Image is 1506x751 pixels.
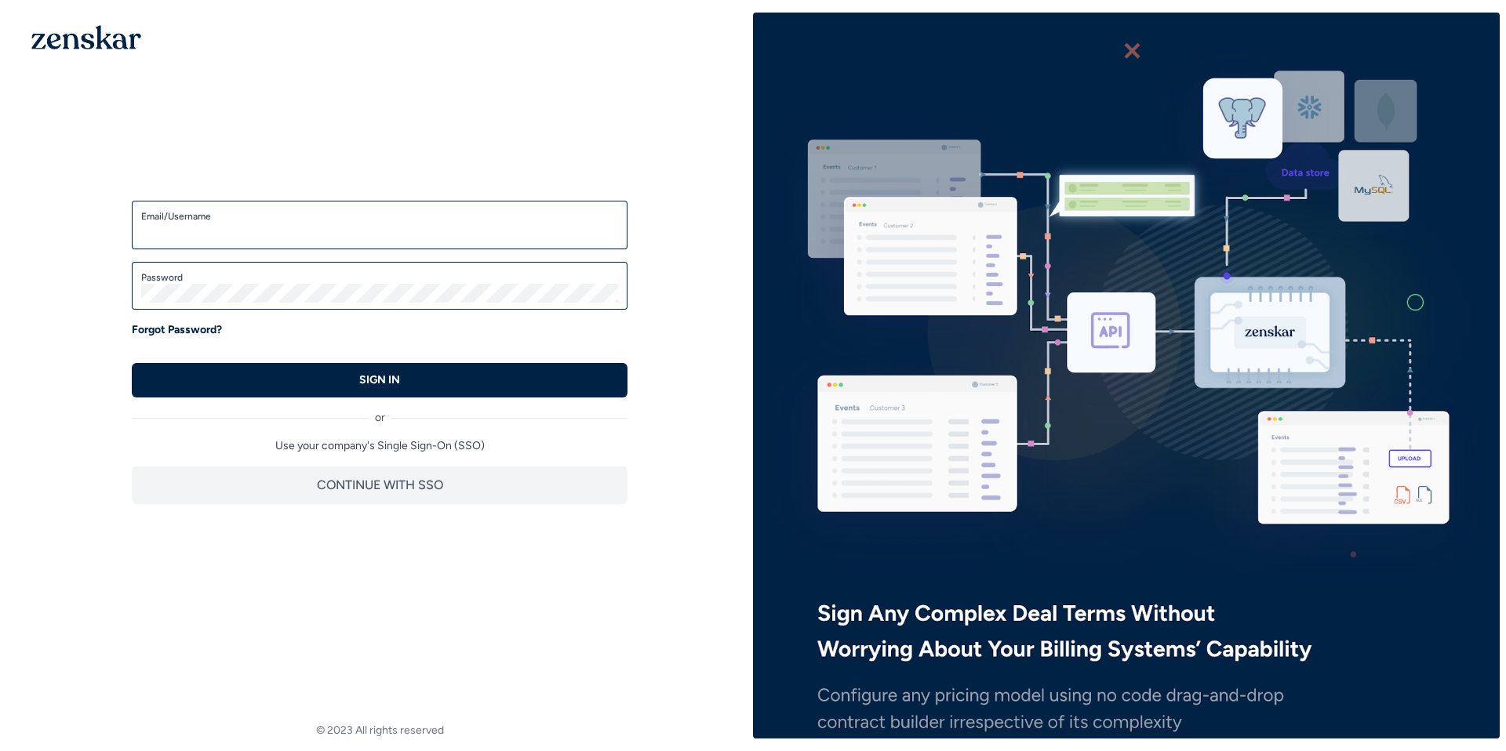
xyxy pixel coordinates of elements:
[132,397,627,426] div: or
[132,322,222,338] a: Forgot Password?
[132,438,627,454] p: Use your company's Single Sign-On (SSO)
[132,466,627,504] button: CONTINUE WITH SSO
[141,210,618,223] label: Email/Username
[359,372,400,388] p: SIGN IN
[132,363,627,397] button: SIGN IN
[141,271,618,284] label: Password
[6,723,753,738] footer: © 2023 All rights reserved
[31,25,141,49] img: 1OGAJ2xQqyY4LXKgY66KYq0eOWRCkrZdAb3gUhuVAqdWPZE9SRJmCz+oDMSn4zDLXe31Ii730ItAGKgCKgCCgCikA4Av8PJUP...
